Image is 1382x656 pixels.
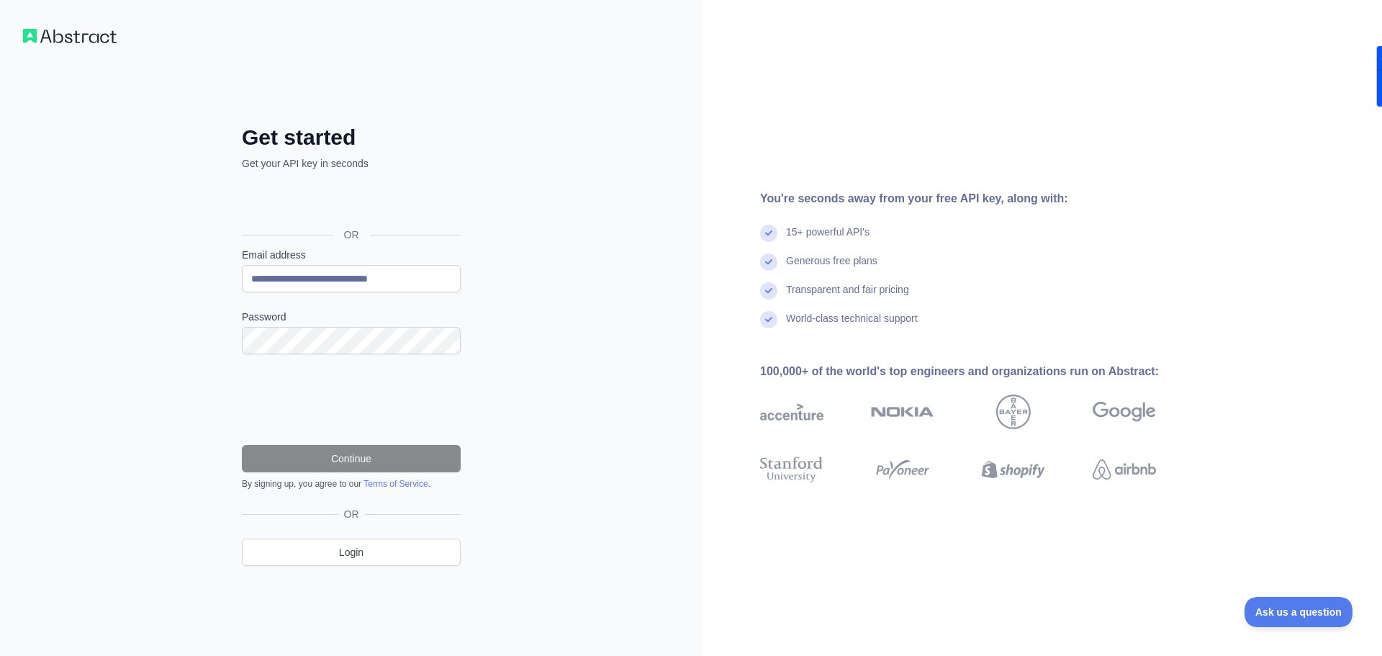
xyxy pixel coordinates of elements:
img: check mark [760,311,777,328]
p: Get your API key in seconds [242,156,461,171]
div: 100,000+ of the world's top engineers and organizations run on Abstract: [760,363,1202,380]
img: accenture [760,395,823,429]
div: Transparent and fair pricing [786,282,909,311]
img: stanford university [760,454,823,485]
div: By signing up, you agree to our . [242,478,461,490]
span: OR [338,507,365,521]
img: check mark [760,282,777,300]
h2: Get started [242,125,461,150]
div: You're seconds away from your free API key, along with: [760,190,1202,207]
label: Email address [242,248,461,262]
img: check mark [760,225,777,242]
img: Workflow [23,29,117,43]
label: Password [242,310,461,324]
iframe: reCAPTCHA [242,372,461,428]
a: Login [242,539,461,566]
button: Continue [242,445,461,472]
img: shopify [982,454,1045,485]
img: bayer [996,395,1031,429]
iframe: Toggle Customer Support [1245,597,1353,627]
img: nokia [871,395,934,429]
iframe: Sign in with Google Button [235,187,465,218]
img: payoneer [871,454,934,485]
img: check mark [760,253,777,271]
img: airbnb [1093,454,1156,485]
span: OR [333,228,371,242]
img: google [1093,395,1156,429]
a: Terms of Service [363,479,428,489]
div: 15+ powerful API's [786,225,870,253]
div: World-class technical support [786,311,918,340]
div: Generous free plans [786,253,877,282]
